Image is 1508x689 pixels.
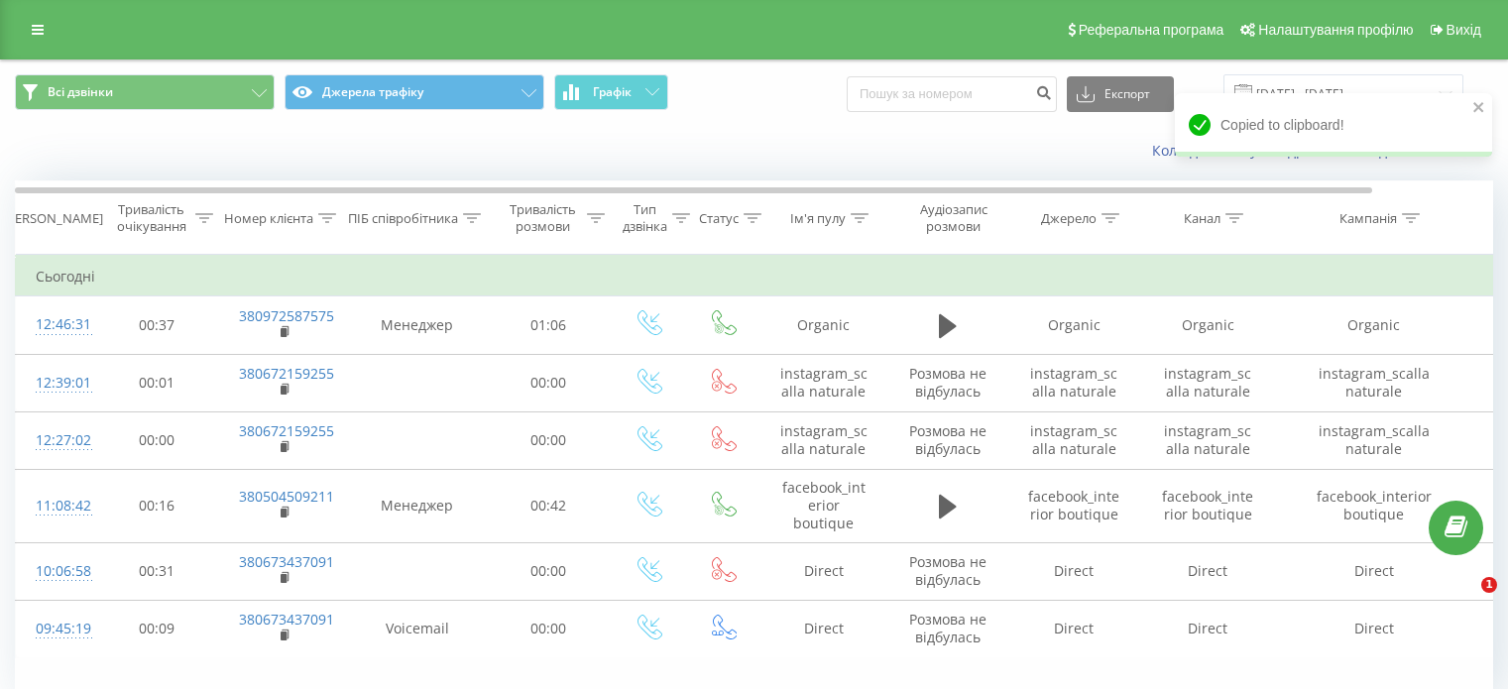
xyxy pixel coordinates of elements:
[1175,93,1492,157] div: Copied to clipboard!
[487,542,611,600] td: 00:00
[1067,76,1174,112] button: Експорт
[487,296,611,354] td: 01:06
[112,201,190,235] div: Тривалість очікування
[239,306,334,325] a: 380972587575
[348,210,458,227] div: ПІБ співробітника
[487,411,611,469] td: 00:00
[1041,210,1097,227] div: Джерело
[348,600,487,657] td: Voicemail
[1481,577,1497,593] span: 1
[348,296,487,354] td: Менеджер
[95,542,219,600] td: 00:31
[593,85,632,99] span: Графік
[1184,210,1220,227] div: Канал
[1007,542,1141,600] td: Direct
[554,74,668,110] button: Графік
[1275,469,1473,542] td: facebook_interior boutique
[1141,469,1275,542] td: facebook_interior boutique
[1141,411,1275,469] td: instagram_scalla naturale
[1141,354,1275,411] td: instagram_scalla naturale
[1339,210,1397,227] div: Кампанія
[1275,542,1473,600] td: Direct
[759,354,888,411] td: instagram_scalla naturale
[239,364,334,383] a: 380672159255
[790,210,846,227] div: Ім'я пулу
[224,210,313,227] div: Номер клієнта
[847,76,1057,112] input: Пошук за номером
[1079,22,1224,38] span: Реферальна програма
[1275,354,1473,411] td: instagram_scalla naturale
[1152,141,1493,160] a: Коли дані можуть відрізнятися вiд інших систем
[348,469,487,542] td: Менеджер
[95,469,219,542] td: 00:16
[759,600,888,657] td: Direct
[36,421,75,460] div: 12:27:02
[1007,600,1141,657] td: Direct
[36,364,75,402] div: 12:39:01
[487,469,611,542] td: 00:42
[3,210,103,227] div: [PERSON_NAME]
[1275,600,1473,657] td: Direct
[1472,99,1486,118] button: close
[36,552,75,591] div: 10:06:58
[95,296,219,354] td: 00:37
[285,74,544,110] button: Джерела трафіку
[1007,296,1141,354] td: Organic
[239,552,334,571] a: 380673437091
[504,201,582,235] div: Тривалість розмови
[1141,542,1275,600] td: Direct
[909,610,986,646] span: Розмова не відбулась
[1441,577,1488,625] iframe: Intercom live chat
[759,469,888,542] td: facebook_interior boutique
[95,600,219,657] td: 00:09
[759,542,888,600] td: Direct
[909,421,986,458] span: Розмова не відбулась
[36,487,75,525] div: 11:08:42
[1275,296,1473,354] td: Organic
[487,600,611,657] td: 00:00
[1007,469,1141,542] td: facebook_interior boutique
[1007,354,1141,411] td: instagram_scalla naturale
[239,487,334,506] a: 380504509211
[1007,411,1141,469] td: instagram_scalla naturale
[759,411,888,469] td: instagram_scalla naturale
[1275,411,1473,469] td: instagram_scalla naturale
[239,610,334,629] a: 380673437091
[15,74,275,110] button: Всі дзвінки
[239,421,334,440] a: 380672159255
[95,354,219,411] td: 00:01
[36,610,75,648] div: 09:45:19
[699,210,739,227] div: Статус
[759,296,888,354] td: Organic
[1141,296,1275,354] td: Organic
[1141,600,1275,657] td: Direct
[48,84,113,100] span: Всі дзвінки
[909,552,986,589] span: Розмова не відбулась
[95,411,219,469] td: 00:00
[623,201,667,235] div: Тип дзвінка
[487,354,611,411] td: 00:00
[905,201,1001,235] div: Аудіозапис розмови
[909,364,986,401] span: Розмова не відбулась
[36,305,75,344] div: 12:46:31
